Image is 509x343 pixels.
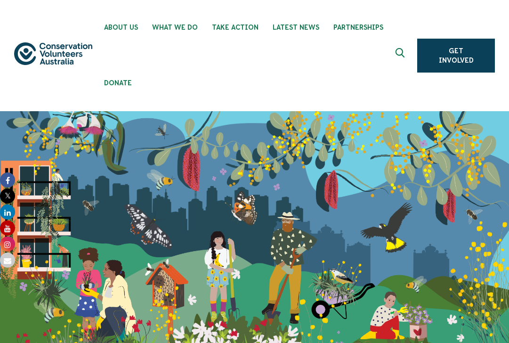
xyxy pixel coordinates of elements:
span: About Us [104,24,138,31]
a: Get Involved [417,39,495,73]
span: What We Do [152,24,198,31]
span: Partnerships [333,24,383,31]
span: Take Action [212,24,259,31]
span: Donate [104,79,132,87]
span: Expand search box [396,48,407,63]
button: Expand search box Close search box [390,44,412,67]
img: logo.svg [14,42,92,65]
span: Latest News [273,24,319,31]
